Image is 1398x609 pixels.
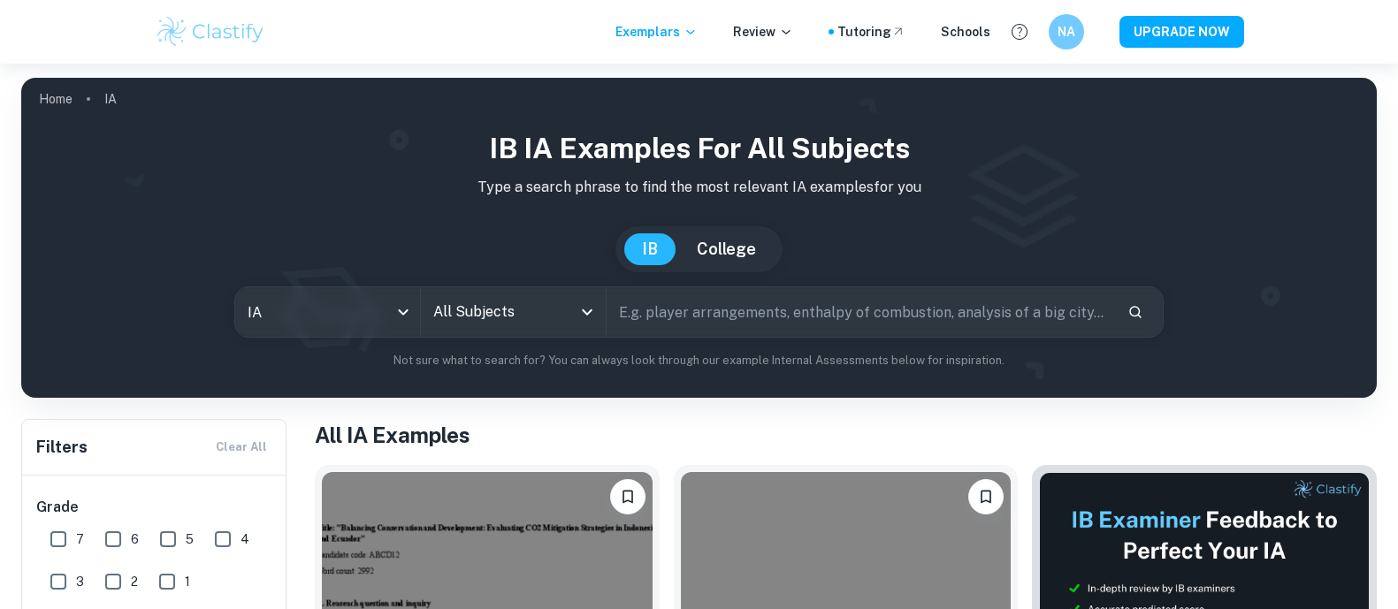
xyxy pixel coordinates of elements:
button: Search [1120,297,1150,327]
button: Bookmark [610,479,646,514]
a: Tutoring [837,22,905,42]
img: profile cover [21,78,1377,398]
h6: Filters [36,435,88,460]
button: Bookmark [968,479,1004,514]
button: UPGRADE NOW [1119,16,1244,48]
span: 3 [76,572,84,591]
p: Review [733,22,793,42]
span: 1 [185,572,190,591]
p: Type a search phrase to find the most relevant IA examples for you [35,177,1363,198]
p: Exemplars [615,22,698,42]
span: 6 [131,529,139,549]
button: College [679,233,774,265]
div: IA [235,287,420,337]
p: Not sure what to search for? You can always look through our example Internal Assessments below f... [35,352,1363,369]
a: Home [39,87,73,111]
h1: All IA Examples [315,419,1377,451]
h6: NA [1056,22,1076,42]
a: Schools [941,22,990,42]
input: E.g. player arrangements, enthalpy of combustion, analysis of a big city... [607,287,1113,337]
button: IB [624,233,676,265]
span: 2 [131,572,138,591]
button: Help and Feedback [1005,17,1035,47]
span: 7 [76,529,84,549]
p: IA [104,89,117,109]
span: 5 [186,529,194,549]
h1: IB IA examples for all subjects [35,127,1363,170]
img: Clastify logo [155,14,267,49]
h6: Grade [36,497,273,518]
span: 4 [241,529,249,549]
button: NA [1049,14,1084,49]
button: Open [575,300,600,324]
